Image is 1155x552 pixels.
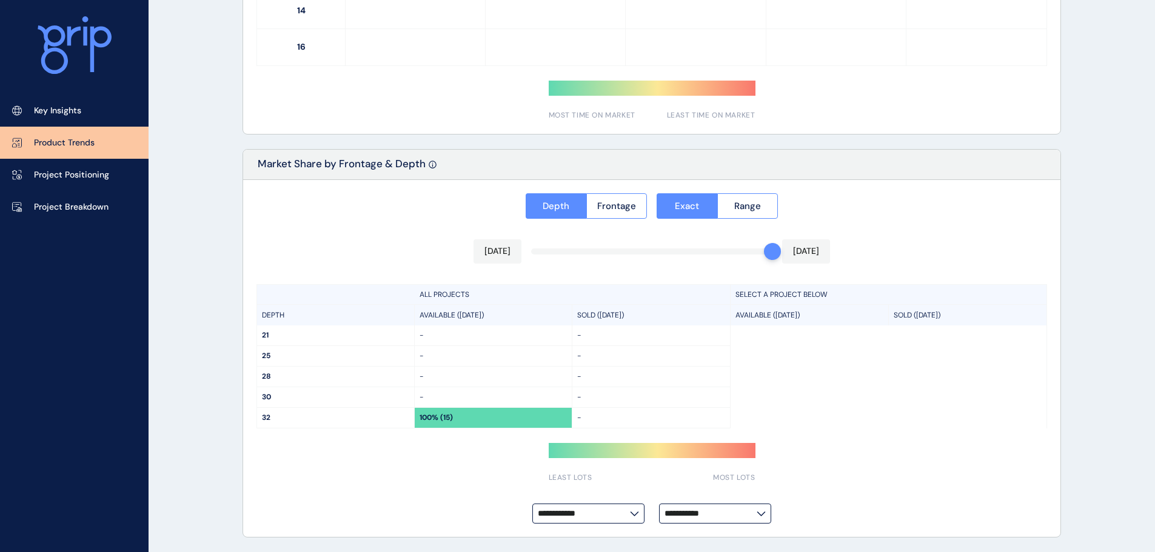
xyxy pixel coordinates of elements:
[657,193,717,219] button: Exact
[549,473,592,483] span: LEAST LOTS
[586,193,648,219] button: Frontage
[262,330,409,341] p: 21
[262,392,409,402] p: 30
[262,351,409,361] p: 25
[262,310,284,321] p: DEPTH
[526,193,586,219] button: Depth
[34,105,81,117] p: Key Insights
[543,200,569,212] span: Depth
[675,200,699,212] span: Exact
[420,371,567,382] p: -
[262,413,409,423] p: 32
[793,245,819,258] p: [DATE]
[577,413,725,423] p: -
[597,200,636,212] span: Frontage
[420,413,453,423] p: 100% (15)
[734,200,761,212] span: Range
[577,371,725,382] p: -
[577,351,725,361] p: -
[34,201,109,213] p: Project Breakdown
[34,137,95,149] p: Product Trends
[735,310,800,321] p: AVAILABLE ([DATE])
[420,310,484,321] p: AVAILABLE ([DATE])
[894,310,940,321] p: SOLD ([DATE])
[258,157,426,179] p: Market Share by Frontage & Depth
[713,473,755,483] span: MOST LOTS
[420,290,469,300] p: ALL PROJECTS
[420,351,567,361] p: -
[257,29,346,65] p: 16
[667,110,755,121] span: LEAST TIME ON MARKET
[577,330,725,341] p: -
[549,110,635,121] span: MOST TIME ON MARKET
[735,290,828,300] p: SELECT A PROJECT BELOW
[34,169,109,181] p: Project Positioning
[420,330,567,341] p: -
[577,392,725,402] p: -
[420,392,567,402] p: -
[484,245,511,258] p: [DATE]
[262,371,409,382] p: 28
[717,193,778,219] button: Range
[577,310,624,321] p: SOLD ([DATE])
